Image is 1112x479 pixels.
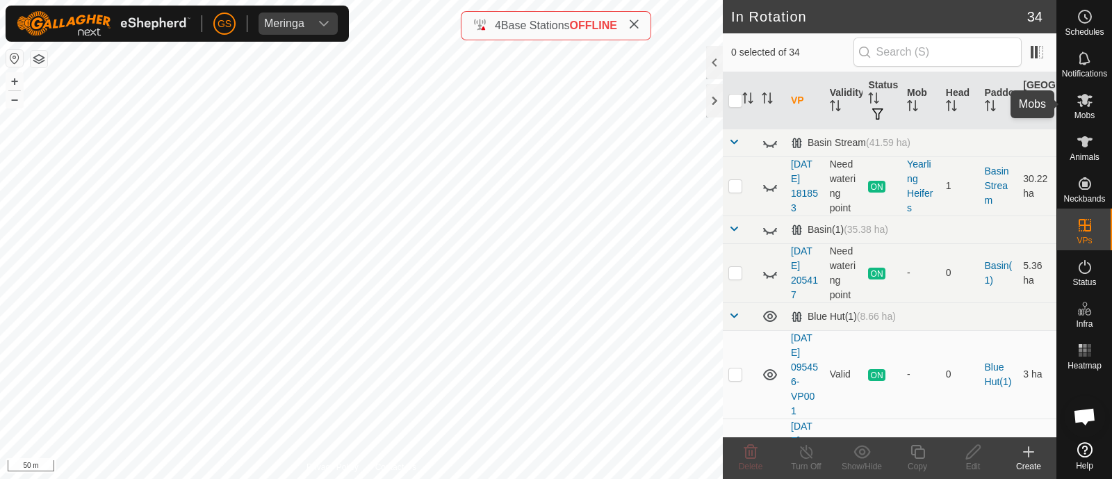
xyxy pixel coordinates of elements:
td: 30.22 ha [1017,156,1056,216]
span: GS [218,17,231,31]
td: 5.36 ha [1017,243,1056,302]
div: - [907,266,935,280]
span: Notifications [1062,70,1107,78]
span: Infra [1076,320,1093,328]
span: (41.59 ha) [866,137,910,148]
span: 0 selected of 34 [731,45,853,60]
p-sorticon: Activate to sort [907,102,918,113]
td: 3 ha [1017,330,1056,419]
span: Heatmap [1068,362,1102,370]
span: Neckbands [1063,195,1105,203]
a: [DATE] 095456-VP001 [791,332,818,416]
span: VPs [1077,236,1092,245]
a: Help [1057,437,1112,476]
p-sorticon: Activate to sort [1023,109,1034,120]
th: Paddock [979,72,1018,129]
a: Basin(1) [985,260,1013,286]
button: – [6,91,23,108]
td: 1 [940,156,979,216]
p-sorticon: Activate to sort [868,95,879,106]
th: [GEOGRAPHIC_DATA] Area [1017,72,1056,129]
span: Schedules [1065,28,1104,36]
span: 34 [1027,6,1042,27]
th: Status [862,72,901,129]
a: [DATE] 205417 [791,245,818,300]
div: Basin Stream [791,137,910,149]
p-sorticon: Activate to sort [830,102,841,113]
a: Privacy Policy [306,461,359,473]
span: OFFLINE [570,19,617,31]
span: ON [868,268,885,279]
a: [DATE] 181853 [791,159,818,213]
td: 0 [940,243,979,302]
td: Valid [824,330,863,419]
div: Basin(1) [791,224,888,236]
a: Contact Us [375,461,416,473]
td: 0 [940,330,979,419]
p-sorticon: Activate to sort [985,102,996,113]
div: Turn Off [778,460,834,473]
span: Meringa [259,13,310,35]
span: Mobs [1074,111,1095,120]
div: Show/Hide [834,460,890,473]
p-sorticon: Activate to sort [946,102,957,113]
span: Delete [739,462,763,471]
div: - [907,367,935,382]
p-sorticon: Activate to sort [762,95,773,106]
span: (8.66 ha) [857,311,896,322]
span: ON [868,181,885,193]
div: Edit [945,460,1001,473]
div: Blue Hut(1) [791,311,896,323]
span: ON [868,369,885,381]
div: Meringa [264,18,304,29]
span: Status [1072,278,1096,286]
th: Validity [824,72,863,129]
img: Gallagher Logo [17,11,190,36]
input: Search (S) [853,38,1022,67]
span: (35.38 ha) [844,224,888,235]
button: + [6,73,23,90]
button: Map Layers [31,51,47,67]
a: Blue Hut(1) [985,362,1012,387]
span: Base Stations [501,19,570,31]
div: dropdown trigger [310,13,338,35]
th: VP [785,72,824,129]
span: 4 [495,19,501,31]
h2: In Rotation [731,8,1027,25]
td: Need watering point [824,156,863,216]
th: Head [940,72,979,129]
div: Open chat [1064,396,1106,437]
div: Copy [890,460,945,473]
div: Yearling Heifers [907,157,935,216]
th: Mob [901,72,940,129]
a: Basin Stream [985,165,1009,206]
span: Animals [1070,153,1099,161]
div: Create [1001,460,1056,473]
td: Need watering point [824,243,863,302]
span: Help [1076,462,1093,470]
button: Reset Map [6,50,23,67]
p-sorticon: Activate to sort [742,95,753,106]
